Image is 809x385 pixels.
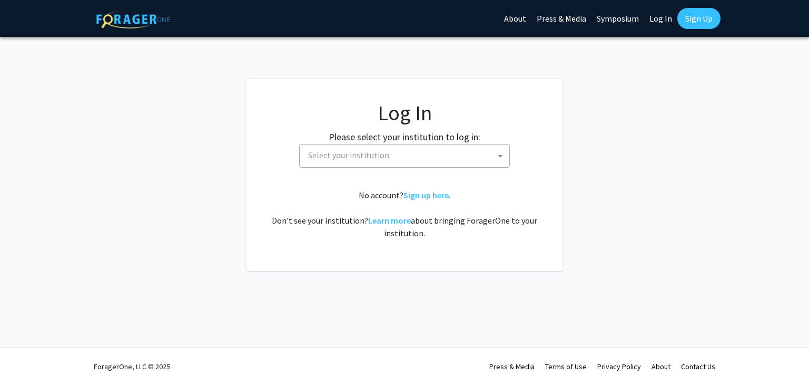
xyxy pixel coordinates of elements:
img: ForagerOne Logo [96,10,170,28]
a: Terms of Use [545,362,587,371]
h1: Log In [268,100,541,126]
div: No account? . Don't see your institution? about bringing ForagerOne to your institution. [268,189,541,239]
a: Sign Up [677,8,721,29]
a: Contact Us [681,362,715,371]
label: Please select your institution to log in: [329,130,480,144]
div: ForagerOne, LLC © 2025 [94,348,170,385]
span: Select your institution [308,150,389,160]
a: Sign up here [403,190,449,200]
span: Select your institution [304,145,509,166]
a: About [652,362,670,371]
a: Press & Media [489,362,535,371]
a: Learn more about bringing ForagerOne to your institution [368,215,411,226]
a: Privacy Policy [597,362,641,371]
span: Select your institution [299,144,510,168]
